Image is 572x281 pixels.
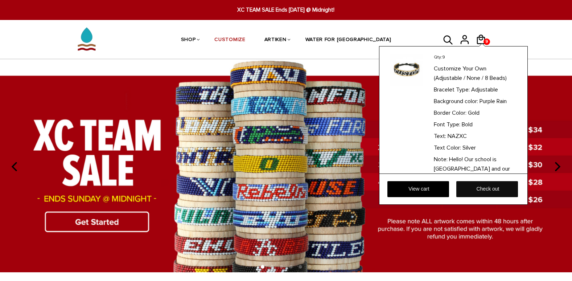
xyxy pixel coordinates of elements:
span: Border Color: [434,109,466,117]
span: Font Type: [434,121,460,128]
span: Hello! Our school is [GEOGRAPHIC_DATA] and our team colors are purple and gold. I was hoping we c... [434,156,515,248]
span: Bold [462,121,473,128]
img: Customize Your Own [390,54,423,86]
span: NAZXC [448,133,467,140]
p: Qty: [434,54,515,61]
a: SHOP [181,21,196,60]
span: Text Color: [434,144,461,151]
a: CUSTOMIZE [214,21,245,60]
span: Adjustable [471,86,498,93]
span: Bracelet Type: [434,86,470,93]
span: Purple Rain [480,98,507,105]
a: ARTIKEN [264,21,287,60]
span: Silver [462,144,476,151]
button: next [549,159,565,175]
span: Note: [434,156,448,163]
span: Background color: [434,98,478,105]
a: View cart [387,181,449,197]
span: Gold [468,109,480,117]
a: WATER FOR [GEOGRAPHIC_DATA] [305,21,391,60]
span: Text: [434,133,446,140]
button: previous [7,159,23,175]
span: 9 [484,37,490,47]
a: Customize Your Own (Adjustable / None / 8 Beads) [434,63,515,83]
span: 9 [442,54,445,60]
span: XC TEAM SALE Ends [DATE] @ Midnight! [176,6,396,14]
a: Check out [456,181,518,197]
